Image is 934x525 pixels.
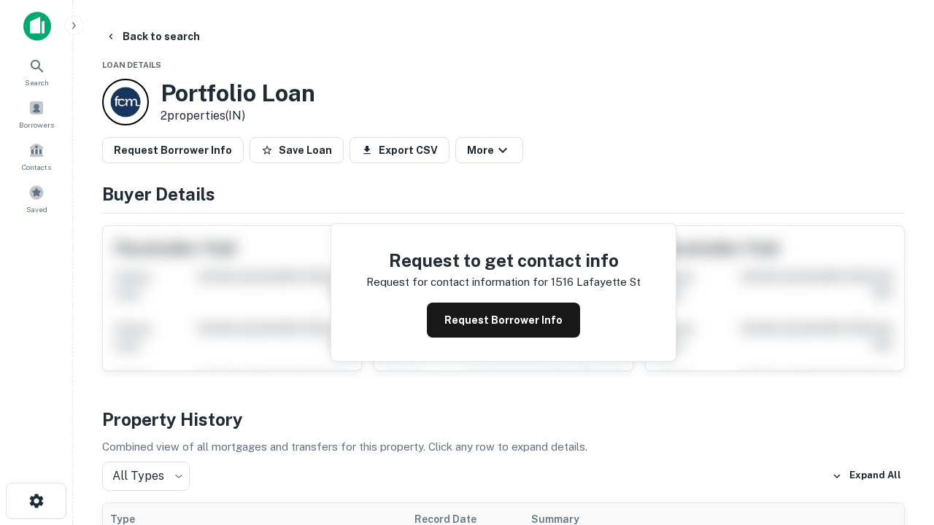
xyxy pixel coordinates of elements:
span: Search [25,77,49,88]
span: Borrowers [19,119,54,131]
a: Contacts [4,136,69,176]
h3: Portfolio Loan [161,79,315,107]
button: Export CSV [350,137,449,163]
a: Borrowers [4,94,69,133]
span: Saved [26,203,47,215]
a: Search [4,52,69,91]
img: capitalize-icon.png [23,12,51,41]
button: Request Borrower Info [427,303,580,338]
button: Request Borrower Info [102,137,244,163]
button: More [455,137,523,163]
h4: Buyer Details [102,181,905,207]
p: 2 properties (IN) [161,107,315,125]
span: Contacts [22,161,51,173]
button: Save Loan [250,137,344,163]
p: Request for contact information for [366,273,548,291]
p: Combined view of all mortgages and transfers for this property. Click any row to expand details. [102,438,905,456]
div: All Types [102,462,190,491]
button: Expand All [828,465,905,487]
a: Saved [4,179,69,218]
span: Loan Details [102,61,161,69]
h4: Property History [102,406,905,432]
button: Back to search [99,23,206,50]
iframe: Chat Widget [861,362,934,432]
p: 1516 lafayette st [551,273,641,291]
h4: Request to get contact info [366,247,641,273]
